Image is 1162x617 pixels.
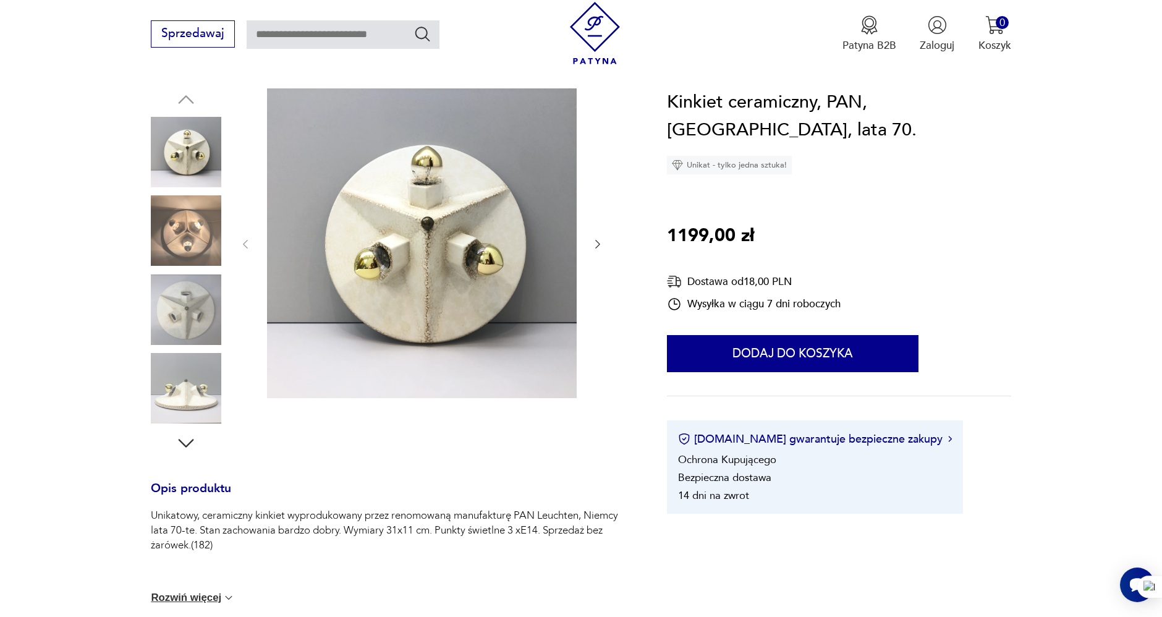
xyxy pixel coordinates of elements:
img: Ikona medalu [860,15,879,35]
button: Szukaj [413,25,431,43]
button: [DOMAIN_NAME] gwarantuje bezpieczne zakupy [678,432,952,447]
button: Dodaj do koszyka [667,335,918,372]
img: Zdjęcie produktu Kinkiet ceramiczny, PAN, Niemcy, lata 70. [151,117,221,187]
p: 1199,00 zł [667,222,754,250]
a: Ikona medaluPatyna B2B [842,15,896,53]
img: Zdjęcie produktu Kinkiet ceramiczny, PAN, Niemcy, lata 70. [151,195,221,266]
p: Patyna B2B [842,38,896,53]
img: Patyna - sklep z meblami i dekoracjami vintage [564,2,626,64]
img: Ikona dostawy [667,274,682,289]
div: 0 [996,16,1009,29]
img: Ikona certyfikatu [678,433,690,445]
button: Sprzedawaj [151,20,234,48]
img: Ikonka użytkownika [928,15,947,35]
li: 14 dni na zwrot [678,488,749,503]
li: Ochrona Kupującego [678,453,776,467]
h3: Opis produktu [151,484,631,509]
img: Ikona strzałki w prawo [948,436,952,442]
p: Zaloguj [920,38,954,53]
p: Unikatowy, ceramiczny kinkiet wyprodukowany przez renomowaną manufakturę PAN Leuchten, Niemcy lat... [151,508,631,553]
iframe: Smartsupp widget button [1120,568,1155,602]
img: Ikona diamentu [672,160,683,171]
button: Zaloguj [920,15,954,53]
div: Wysyłka w ciągu 7 dni roboczych [667,297,841,312]
div: Dostawa od 18,00 PLN [667,274,841,289]
li: Bezpieczna dostawa [678,470,771,485]
img: Ikona koszyka [985,15,1004,35]
img: Zdjęcie produktu Kinkiet ceramiczny, PAN, Niemcy, lata 70. [151,274,221,345]
div: Unikat - tylko jedna sztuka! [667,156,792,174]
a: Sprzedawaj [151,30,234,40]
img: Zdjęcie produktu Kinkiet ceramiczny, PAN, Niemcy, lata 70. [151,353,221,423]
img: Zdjęcie produktu Kinkiet ceramiczny, PAN, Niemcy, lata 70. [267,88,577,398]
button: Patyna B2B [842,15,896,53]
img: chevron down [223,592,235,604]
button: 0Koszyk [978,15,1011,53]
h1: Kinkiet ceramiczny, PAN, [GEOGRAPHIC_DATA], lata 70. [667,88,1011,145]
p: Koszyk [978,38,1011,53]
button: Rozwiń więcej [151,592,235,604]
